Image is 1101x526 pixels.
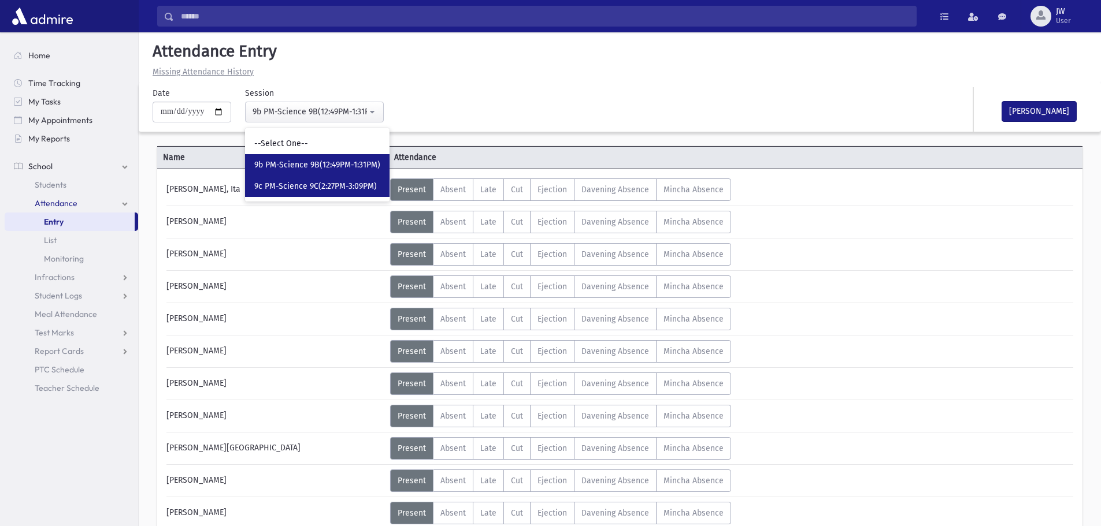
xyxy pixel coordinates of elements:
[161,308,390,330] div: [PERSON_NAME]
[663,249,724,259] span: Mincha Absence
[35,383,99,393] span: Teacher Schedule
[480,443,496,453] span: Late
[511,185,523,195] span: Cut
[480,314,496,324] span: Late
[440,282,466,292] span: Absent
[537,443,567,453] span: Ejection
[663,217,724,227] span: Mincha Absence
[9,5,76,28] img: AdmirePro
[148,67,254,77] a: Missing Attendance History
[390,405,731,427] div: AttTypes
[390,178,731,201] div: AttTypes
[254,138,308,150] span: --Select One--
[663,185,724,195] span: Mincha Absence
[398,476,426,486] span: Present
[581,346,649,356] span: Davening Absence
[28,78,80,88] span: Time Tracking
[398,314,426,324] span: Present
[5,129,138,148] a: My Reports
[5,249,138,268] a: Monitoring
[5,323,138,342] a: Test Marks
[161,178,390,201] div: [PERSON_NAME], Ita
[390,469,731,492] div: AttTypes
[5,379,138,397] a: Teacher Schedule
[480,379,496,389] span: Late
[480,282,496,292] span: Late
[161,243,390,266] div: [PERSON_NAME]
[5,176,138,194] a: Students
[5,231,138,249] a: List
[440,249,466,259] span: Absent
[1056,7,1071,16] span: JW
[35,272,75,282] span: Infractions
[480,217,496,227] span: Late
[153,87,170,99] label: Date
[1002,101,1077,122] button: [PERSON_NAME]
[390,211,731,233] div: AttTypes
[161,372,390,395] div: [PERSON_NAME]
[1056,16,1071,25] span: User
[480,411,496,421] span: Late
[440,443,466,453] span: Absent
[480,249,496,259] span: Late
[157,151,388,163] span: Name
[537,411,567,421] span: Ejection
[5,212,135,231] a: Entry
[161,275,390,298] div: [PERSON_NAME]
[174,6,916,27] input: Search
[480,346,496,356] span: Late
[440,346,466,356] span: Absent
[663,346,724,356] span: Mincha Absence
[35,346,84,356] span: Report Cards
[480,185,496,195] span: Late
[537,346,567,356] span: Ejection
[398,282,426,292] span: Present
[537,249,567,259] span: Ejection
[5,92,138,111] a: My Tasks
[440,411,466,421] span: Absent
[440,508,466,518] span: Absent
[398,346,426,356] span: Present
[390,340,731,363] div: AttTypes
[5,194,138,212] a: Attendance
[390,243,731,266] div: AttTypes
[5,360,138,379] a: PTC Schedule
[35,364,84,375] span: PTC Schedule
[581,249,649,259] span: Davening Absence
[28,50,50,61] span: Home
[390,437,731,460] div: AttTypes
[511,508,523,518] span: Cut
[161,437,390,460] div: [PERSON_NAME][GEOGRAPHIC_DATA]
[254,159,380,171] span: 9b PM-Science 9B(12:49PM-1:31PM)
[537,476,567,486] span: Ejection
[511,411,523,421] span: Cut
[161,469,390,492] div: [PERSON_NAME]
[245,87,274,99] label: Session
[537,217,567,227] span: Ejection
[5,74,138,92] a: Time Tracking
[663,314,724,324] span: Mincha Absence
[5,157,138,176] a: School
[398,508,426,518] span: Present
[5,286,138,305] a: Student Logs
[440,185,466,195] span: Absent
[511,379,523,389] span: Cut
[398,443,426,453] span: Present
[398,217,426,227] span: Present
[5,342,138,360] a: Report Cards
[390,308,731,330] div: AttTypes
[254,181,377,192] span: 9c PM-Science 9C(2:27PM-3:09PM)
[44,235,57,245] span: List
[581,217,649,227] span: Davening Absence
[663,476,724,486] span: Mincha Absence
[440,476,466,486] span: Absent
[581,379,649,389] span: Davening Absence
[148,42,1092,61] h5: Attendance Entry
[398,249,426,259] span: Present
[161,340,390,363] div: [PERSON_NAME]
[388,151,620,163] span: Attendance
[537,282,567,292] span: Ejection
[511,314,523,324] span: Cut
[511,443,523,453] span: Cut
[35,198,77,208] span: Attendance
